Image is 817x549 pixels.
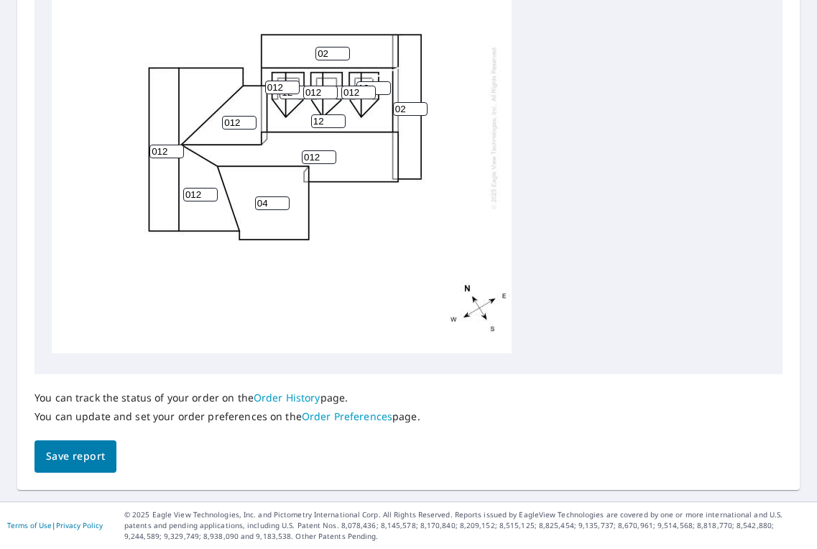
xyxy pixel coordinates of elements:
[34,440,116,473] button: Save report
[124,509,810,542] p: © 2025 Eagle View Technologies, Inc. and Pictometry International Corp. All Rights Reserved. Repo...
[34,391,420,404] p: You can track the status of your order on the page.
[7,521,103,530] p: |
[7,520,52,530] a: Terms of Use
[56,520,103,530] a: Privacy Policy
[46,448,105,466] span: Save report
[254,391,320,404] a: Order History
[34,410,420,423] p: You can update and set your order preferences on the page.
[302,409,392,423] a: Order Preferences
